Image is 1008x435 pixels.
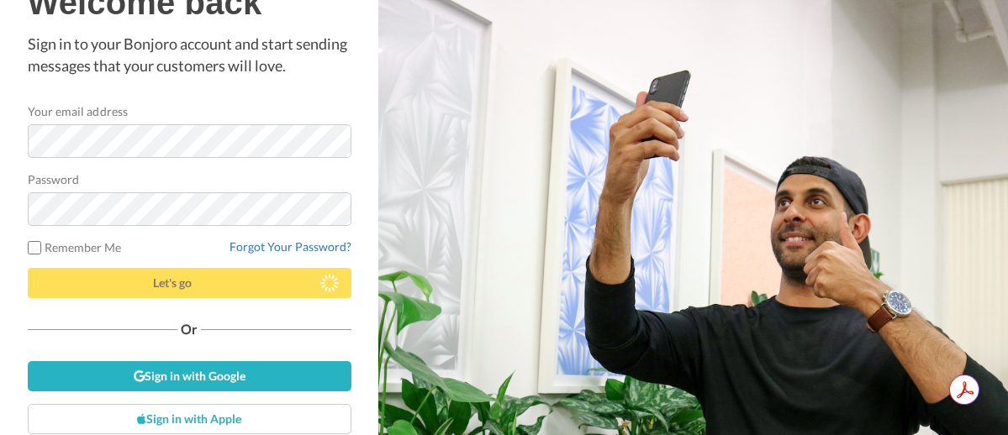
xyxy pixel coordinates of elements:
[28,102,128,120] label: Your email address
[177,323,201,335] span: Or
[28,241,41,254] input: Remember Me
[28,170,80,188] label: Password
[28,238,122,256] label: Remember Me
[28,361,351,391] a: Sign in with Google
[230,239,351,254] a: Forgot Your Password?
[153,275,192,290] span: Let's go
[28,268,351,298] button: Let's go
[28,404,351,434] a: Sign in with Apple
[28,34,351,76] p: Sign in to your Bonjoro account and start sending messages that your customers will love.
